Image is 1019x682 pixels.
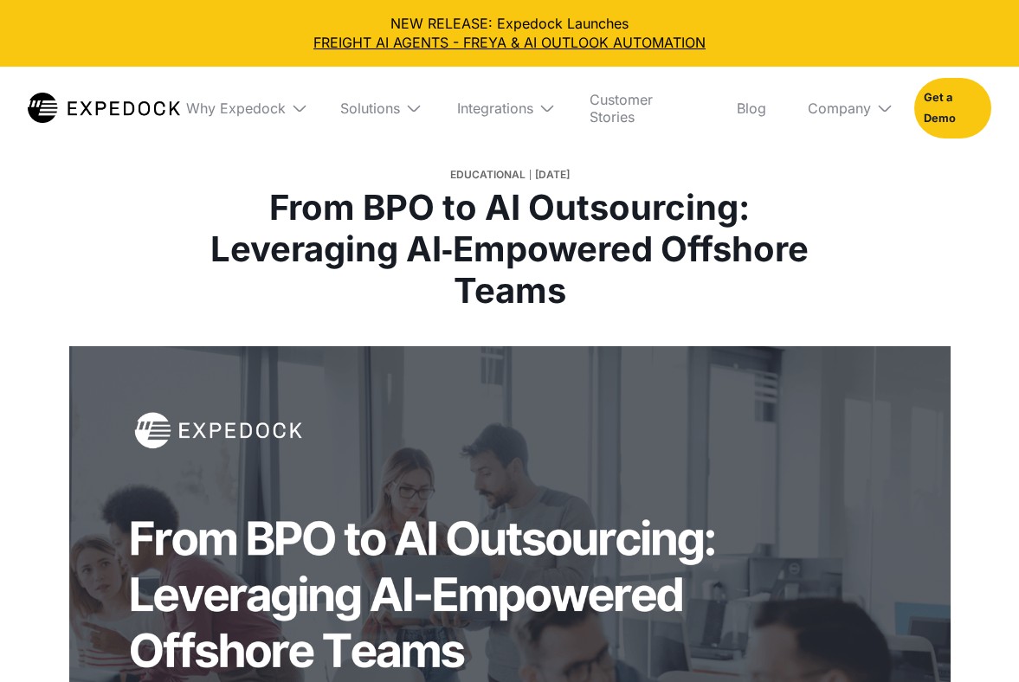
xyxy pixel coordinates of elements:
[794,67,900,150] div: Company
[186,100,286,117] div: Why Expedock
[14,33,1005,52] a: FREIGHT AI AGENTS - FREYA & AI OUTLOOK AUTOMATION
[576,67,709,150] a: Customer Stories
[189,187,831,312] h1: From BPO to AI Outsourcing: Leveraging AI‑Empowered Offshore Teams
[535,163,570,187] div: [DATE]
[443,67,562,150] div: Integrations
[808,100,871,117] div: Company
[14,14,1005,53] div: NEW RELEASE: Expedock Launches
[914,78,991,138] a: Get a Demo
[172,67,313,150] div: Why Expedock
[450,163,526,187] div: Educational
[340,100,400,117] div: Solutions
[326,67,429,150] div: Solutions
[723,67,780,150] a: Blog
[457,100,533,117] div: Integrations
